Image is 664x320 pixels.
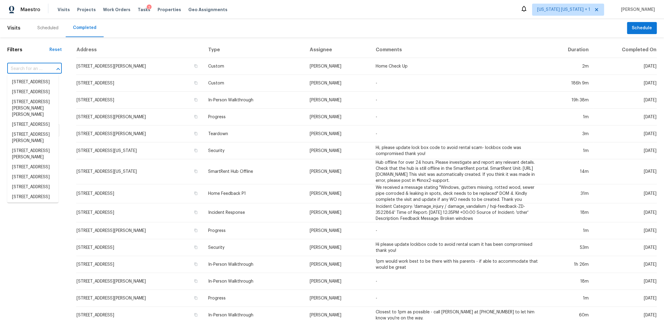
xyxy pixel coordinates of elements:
td: Progress [203,222,305,239]
li: [STREET_ADDRESS] [7,192,58,202]
td: Custom [203,75,305,92]
button: Copy Address [193,131,199,136]
button: Copy Address [193,148,199,153]
td: [PERSON_NAME] [305,92,371,109]
li: [STREET_ADDRESS][PERSON_NAME] [7,146,58,162]
td: [PERSON_NAME] [305,203,371,222]
td: 1pm would work best to be there with his parents - if able to accommodate that would be great [371,256,545,273]
button: Copy Address [193,63,199,69]
td: [DATE] [594,142,657,159]
td: We received a message stating "Windows, gutters missing, rotted wood, sewer pipe corroded & leaki... [371,184,545,203]
span: Visits [7,21,20,35]
th: Type [203,42,305,58]
button: Copy Address [193,228,199,233]
td: [PERSON_NAME] [305,125,371,142]
td: [DATE] [594,58,657,75]
td: In-Person Walkthrough [203,92,305,109]
td: 2m [545,58,594,75]
td: Security [203,142,305,159]
th: Completed On [594,42,657,58]
td: [PERSON_NAME] [305,109,371,125]
li: [STREET_ADDRESS] [7,162,58,172]
td: [PERSON_NAME] [305,159,371,184]
td: Home Check Up [371,58,545,75]
td: [STREET_ADDRESS][PERSON_NAME] [76,290,203,307]
div: Scheduled [37,25,58,31]
button: Copy Address [193,278,199,284]
td: [DATE] [594,256,657,273]
td: [PERSON_NAME] [305,58,371,75]
td: [STREET_ADDRESS][PERSON_NAME] [76,125,203,142]
th: Address [76,42,203,58]
li: [STREET_ADDRESS] [7,77,58,87]
button: Copy Address [193,80,199,86]
th: Comments [371,42,545,58]
button: Copy Address [193,97,199,103]
td: [PERSON_NAME] [305,273,371,290]
button: Copy Address [193,295,199,301]
td: Teardown [203,125,305,142]
td: 186h 9m [545,75,594,92]
td: Home Feedback P1 [203,184,305,203]
td: [PERSON_NAME] [305,256,371,273]
td: [DATE] [594,222,657,239]
td: [STREET_ADDRESS] [76,239,203,256]
td: [STREET_ADDRESS] [76,203,203,222]
td: [STREET_ADDRESS][PERSON_NAME] [76,58,203,75]
td: 1m [545,290,594,307]
td: In-Person Walkthrough [203,256,305,273]
button: Copy Address [193,312,199,318]
li: [STREET_ADDRESS] [7,172,58,182]
td: Hi please update lockbox code to avoid rental scam it has been compromised thank you! [371,239,545,256]
td: [STREET_ADDRESS][PERSON_NAME] [76,273,203,290]
td: [DATE] [594,184,657,203]
td: - [371,75,545,92]
span: Visits [58,7,70,13]
td: [DATE] [594,159,657,184]
td: 31m [545,184,594,203]
td: [STREET_ADDRESS] [76,75,203,92]
td: 18m [545,203,594,222]
td: 1m [545,222,594,239]
td: [PERSON_NAME] [305,290,371,307]
td: - [371,109,545,125]
input: Search for an address... [7,64,45,74]
td: [STREET_ADDRESS][PERSON_NAME] [76,109,203,125]
td: [DATE] [594,290,657,307]
li: [STREET_ADDRESS] [7,182,58,192]
td: 1m [545,142,594,159]
td: [DATE] [594,239,657,256]
span: Projects [77,7,96,13]
h1: Filters [7,47,49,53]
td: [DATE] [594,109,657,125]
div: Completed [73,25,96,31]
button: Schedule [627,22,657,34]
li: [STREET_ADDRESS] [7,202,58,212]
td: [STREET_ADDRESS][US_STATE] [76,142,203,159]
td: Custom [203,58,305,75]
td: 19h 38m [545,92,594,109]
td: Incident Category: 'damage_injury / damage_vandalism / hqi-feedback-ZD-3522864' Time of Report: [... [371,203,545,222]
span: Schedule [632,24,652,32]
div: Reset [49,47,62,53]
td: SmartRent Hub Offline [203,159,305,184]
div: 2 [147,5,152,11]
td: Hub offline for over 24 hours. Please investigate and report any relevant details. Check that the... [371,159,545,184]
td: Security [203,239,305,256]
td: - [371,125,545,142]
button: Close [54,65,62,73]
td: [STREET_ADDRESS] [76,184,203,203]
td: [STREET_ADDRESS][US_STATE] [76,159,203,184]
li: [STREET_ADDRESS][PERSON_NAME][PERSON_NAME] [7,97,58,120]
td: - [371,290,545,307]
td: 1h 26m [545,256,594,273]
span: Geo Assignments [188,7,227,13]
li: [STREET_ADDRESS] [7,87,58,97]
span: Tasks [138,8,150,12]
td: In-Person Walkthrough [203,273,305,290]
td: - [371,222,545,239]
td: [STREET_ADDRESS] [76,256,203,273]
td: 18m [545,273,594,290]
button: Copy Address [193,261,199,267]
td: [DATE] [594,92,657,109]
